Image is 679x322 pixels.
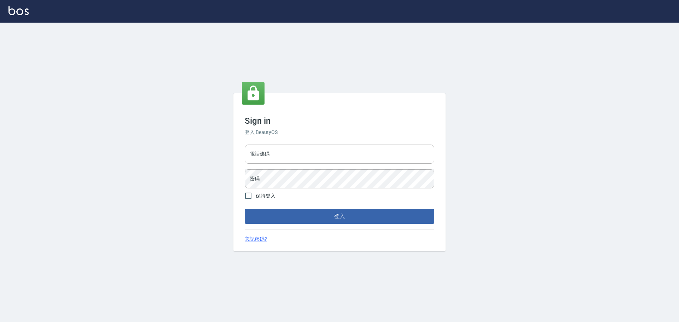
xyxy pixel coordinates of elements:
button: 登入 [245,209,434,224]
img: Logo [8,6,29,15]
h3: Sign in [245,116,434,126]
a: 忘記密碼? [245,235,267,243]
span: 保持登入 [256,192,275,200]
h6: 登入 BeautyOS [245,129,434,136]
